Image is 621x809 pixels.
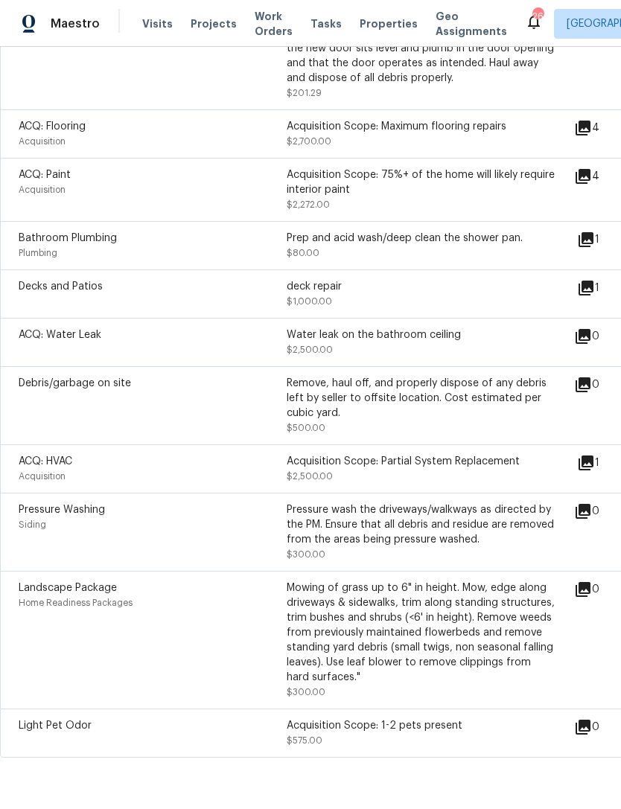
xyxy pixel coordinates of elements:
[19,378,131,388] span: Debris/garbage on site
[19,249,57,258] span: Plumbing
[19,472,66,481] span: Acquisition
[51,16,100,31] span: Maestro
[532,9,543,24] div: 26
[19,598,133,607] span: Home Readiness Packages
[360,16,418,31] span: Properties
[287,736,322,745] span: $575.00
[287,279,555,294] div: deck repair
[287,472,333,481] span: $2,500.00
[287,231,555,246] div: Prep and acid wash/deep clean the shower pan.
[287,297,332,306] span: $1,000.00
[255,9,293,39] span: Work Orders
[19,330,101,340] span: ACQ: Water Leak
[287,688,325,697] span: $300.00
[19,170,71,180] span: ACQ: Paint
[287,502,555,547] div: Pressure wash the driveways/walkways as directed by the PM. Ensure that all debris and residue ar...
[287,249,319,258] span: $80.00
[436,9,507,39] span: Geo Assignments
[19,185,66,194] span: Acquisition
[287,550,325,559] span: $300.00
[287,119,555,134] div: Acquisition Scope: Maximum flooring repairs
[287,376,555,421] div: Remove, haul off, and properly dispose of any debris left by seller to offsite location. Cost est...
[19,456,72,467] span: ACQ: HVAC
[19,720,92,731] span: Light Pet Odor
[19,505,105,515] span: Pressure Washing
[287,345,333,354] span: $2,500.00
[19,583,117,593] span: Landscape Package
[287,89,322,97] span: $201.29
[287,200,330,209] span: $2,272.00
[19,281,103,292] span: Decks and Patios
[191,16,237,31] span: Projects
[287,581,555,685] div: Mowing of grass up to 6" in height. Mow, edge along driveways & sidewalks, trim along standing st...
[19,233,117,243] span: Bathroom Plumbing
[310,19,342,29] span: Tasks
[287,423,325,432] span: $500.00
[287,137,331,146] span: $2,700.00
[19,137,66,146] span: Acquisition
[287,327,555,342] div: Water leak on the bathroom ceiling
[287,718,555,733] div: Acquisition Scope: 1-2 pets present
[287,167,555,197] div: Acquisition Scope: 75%+ of the home will likely require interior paint
[19,520,46,529] span: Siding
[287,454,555,469] div: Acquisition Scope: Partial System Replacement
[142,16,173,31] span: Visits
[19,121,86,132] span: ACQ: Flooring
